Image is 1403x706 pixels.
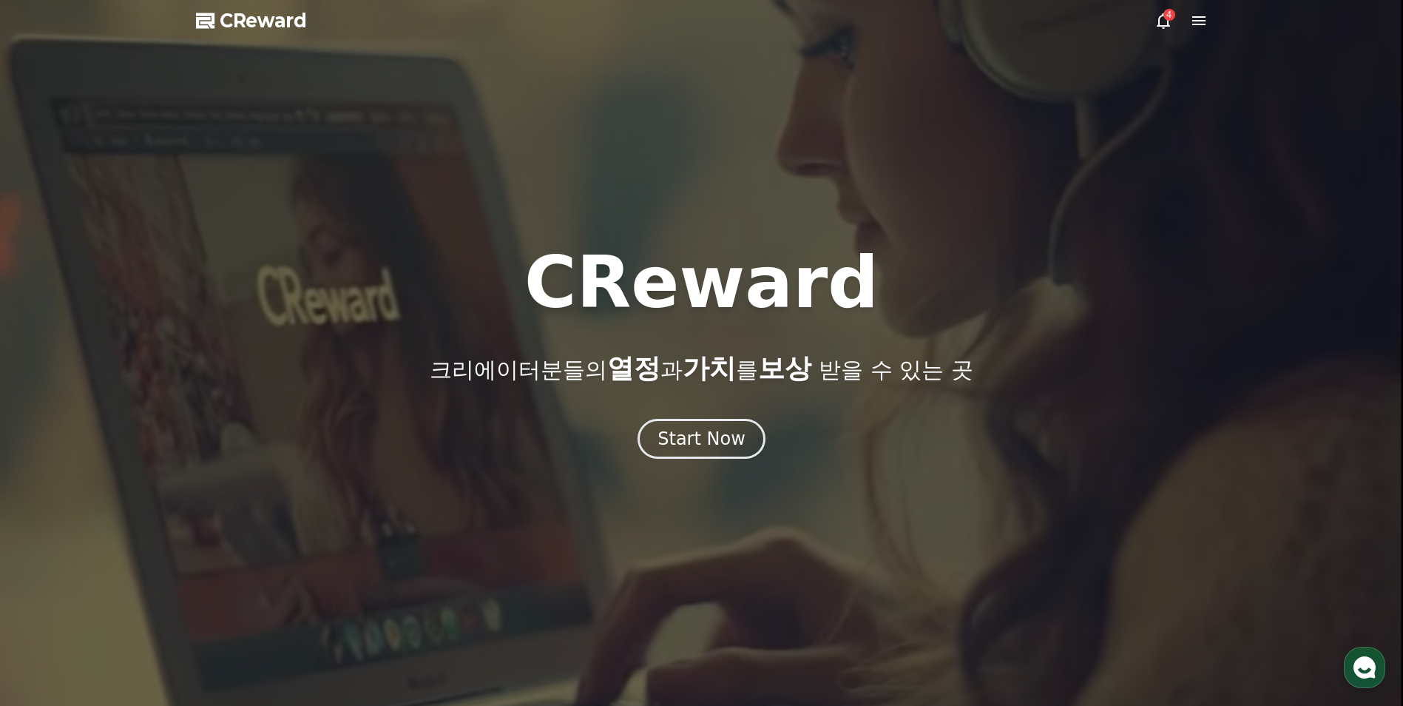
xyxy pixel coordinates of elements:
h1: CReward [524,247,879,318]
div: 4 [1163,9,1175,21]
a: 대화 [98,469,191,506]
span: 보상 [758,353,811,383]
a: CReward [196,9,307,33]
a: Start Now [638,434,765,448]
span: 설정 [229,491,246,503]
span: CReward [220,9,307,33]
span: 가치 [683,353,736,383]
span: 홈 [47,491,55,503]
button: Start Now [638,419,765,459]
a: 설정 [191,469,284,506]
a: 홈 [4,469,98,506]
span: 대화 [135,492,153,504]
div: Start Now [657,427,746,451]
span: 열정 [607,353,660,383]
p: 크리에이터분들의 과 를 받을 수 있는 곳 [430,354,973,383]
a: 4 [1154,12,1172,30]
